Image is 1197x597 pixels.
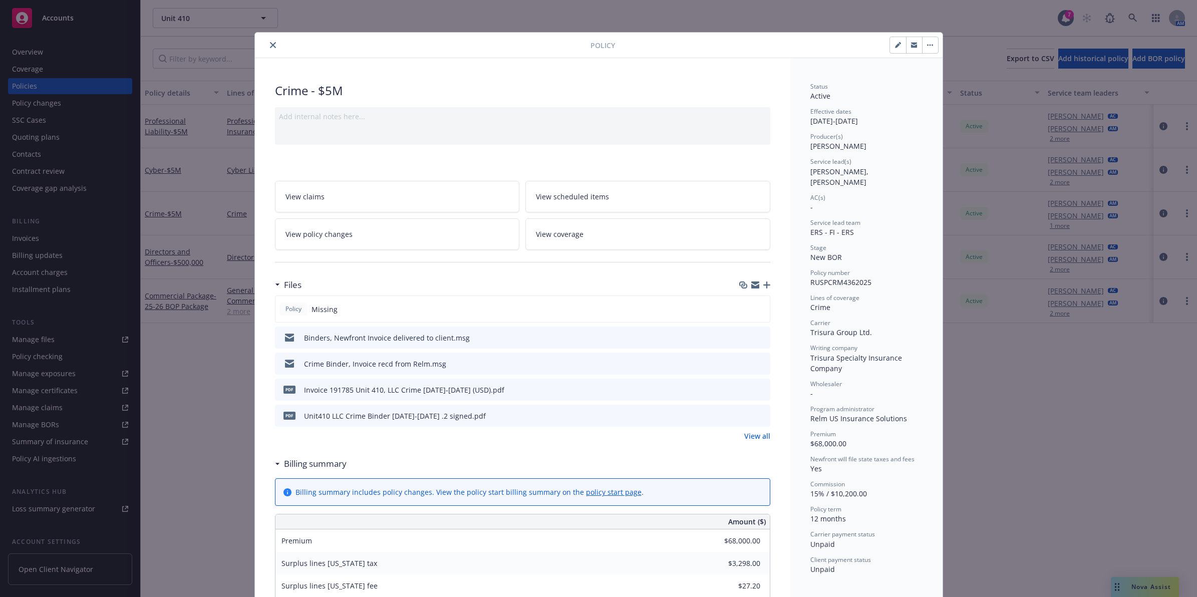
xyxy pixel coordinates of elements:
[810,167,870,187] span: [PERSON_NAME], [PERSON_NAME]
[810,107,851,116] span: Effective dates
[284,278,302,291] h3: Files
[810,353,904,373] span: Trisura Specialty Insurance Company
[810,293,859,302] span: Lines of coverage
[701,556,766,571] input: 0.00
[285,229,353,239] span: View policy changes
[810,252,842,262] span: New BOR
[757,333,766,343] button: preview file
[304,385,504,395] div: Invoice 191785 Unit 410, LLC Crime [DATE]-[DATE] (USD).pdf
[810,268,850,277] span: Policy number
[757,411,766,421] button: preview file
[275,82,770,99] div: Crime - $5M
[741,359,749,369] button: download file
[741,411,749,421] button: download file
[810,157,851,166] span: Service lead(s)
[525,181,770,212] a: View scheduled items
[810,227,854,237] span: ERS - FI - ERS
[525,218,770,250] a: View coverage
[295,487,644,497] div: Billing summary includes policy changes. View the policy start billing summary on the .
[757,359,766,369] button: preview file
[728,516,766,527] span: Amount ($)
[744,431,770,441] a: View all
[810,405,874,413] span: Program administrator
[810,430,836,438] span: Premium
[275,181,520,212] a: View claims
[810,389,813,398] span: -
[701,578,766,593] input: 0.00
[284,457,347,470] h3: Billing summary
[810,464,822,473] span: Yes
[281,581,378,590] span: Surplus lines [US_STATE] fee
[283,386,295,393] span: pdf
[304,411,486,421] div: Unit410 LLC Crime Binder [DATE]-[DATE] .2 signed.pdf
[810,514,846,523] span: 12 months
[279,111,766,122] div: Add internal notes here...
[267,39,279,51] button: close
[810,539,835,549] span: Unpaid
[701,533,766,548] input: 0.00
[810,82,828,91] span: Status
[281,558,377,568] span: Surplus lines [US_STATE] tax
[810,344,857,352] span: Writing company
[810,91,830,101] span: Active
[281,536,312,545] span: Premium
[275,218,520,250] a: View policy changes
[304,359,446,369] div: Crime Binder, Invoice recd from Relm.msg
[283,305,304,314] span: Policy
[810,302,923,313] div: Crime
[810,455,915,463] span: Newfront will file state taxes and fees
[810,505,841,513] span: Policy term
[810,132,843,141] span: Producer(s)
[810,141,866,151] span: [PERSON_NAME]
[810,414,907,423] span: Relm US Insurance Solutions
[810,193,825,202] span: AC(s)
[810,480,845,488] span: Commission
[810,319,830,327] span: Carrier
[810,277,871,287] span: RUSPCRM4362025
[757,385,766,395] button: preview file
[810,380,842,388] span: Wholesaler
[283,412,295,419] span: pdf
[810,439,846,448] span: $68,000.00
[810,328,872,337] span: Trisura Group Ltd.
[810,107,923,126] div: [DATE] - [DATE]
[741,333,749,343] button: download file
[586,487,642,497] a: policy start page
[810,218,860,227] span: Service lead team
[304,333,470,343] div: Binders, Newfront Invoice delivered to client.msg
[285,191,325,202] span: View claims
[810,564,835,574] span: Unpaid
[810,555,871,564] span: Client payment status
[536,191,609,202] span: View scheduled items
[312,304,338,315] span: Missing
[741,385,749,395] button: download file
[810,530,875,538] span: Carrier payment status
[536,229,583,239] span: View coverage
[810,202,813,212] span: -
[810,489,867,498] span: 15% / $10,200.00
[590,40,615,51] span: Policy
[810,243,826,252] span: Stage
[275,457,347,470] div: Billing summary
[275,278,302,291] div: Files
